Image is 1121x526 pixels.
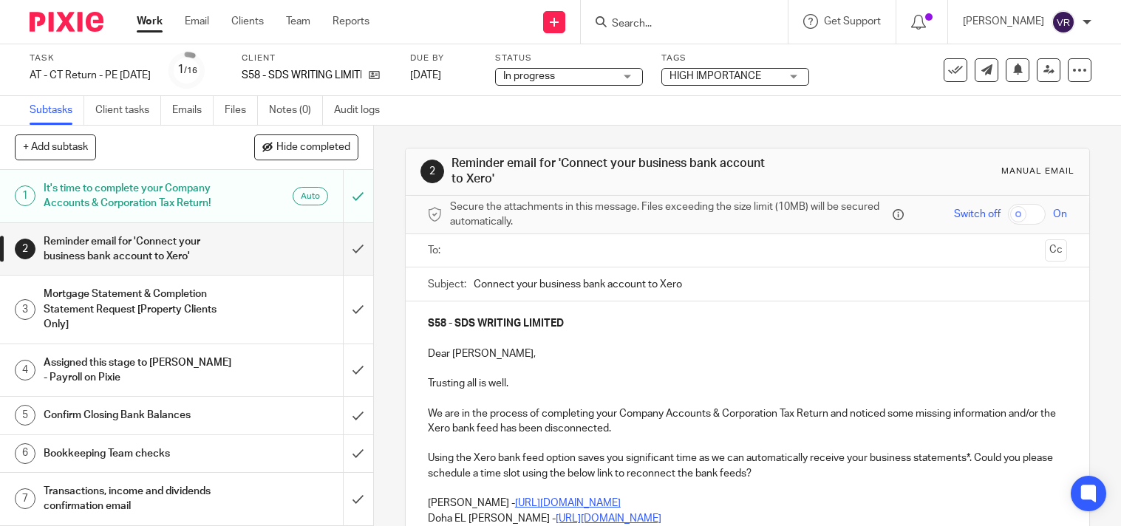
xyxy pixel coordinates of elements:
div: 1 [177,61,197,78]
button: Hide completed [254,134,358,160]
a: Files [225,96,258,125]
div: 2 [420,160,444,183]
a: [URL][DOMAIN_NAME] [556,513,661,524]
p: We are in the process of completing your Company Accounts & Corporation Tax Return and noticed so... [428,406,1067,437]
span: HIGH IMPORTANCE [669,71,761,81]
label: Due by [410,52,477,64]
strong: S58 - SDS WRITING LIMITED [428,318,564,329]
div: Manual email [1001,165,1074,177]
div: 1 [15,185,35,206]
div: 2 [15,239,35,259]
h1: Confirm Closing Bank Balances [44,404,234,426]
input: Search [610,18,743,31]
h1: It's time to complete your Company Accounts & Corporation Tax Return! [44,177,234,215]
label: Status [495,52,643,64]
div: AT - CT Return - PE 30-09-2025 [30,68,151,83]
label: Client [242,52,392,64]
img: svg%3E [1052,10,1075,34]
a: Team [286,14,310,29]
a: Reports [333,14,369,29]
a: Email [185,14,209,29]
div: Auto [293,187,328,205]
a: Audit logs [334,96,391,125]
p: [PERSON_NAME] [963,14,1044,29]
img: Pixie [30,12,103,32]
p: Trusting all is well. [428,376,1067,391]
label: Subject: [428,277,466,292]
p: S58 - SDS WRITING LIMITED [242,68,361,83]
label: Task [30,52,151,64]
h1: Reminder email for 'Connect your business bank account to Xero' [44,230,234,268]
div: AT - CT Return - PE [DATE] [30,68,151,83]
a: Work [137,14,163,29]
p: Dear [PERSON_NAME], [428,346,1067,361]
div: 7 [15,488,35,509]
a: Notes (0) [269,96,323,125]
span: In progress [503,71,555,81]
span: Switch off [954,207,1001,222]
span: On [1053,207,1067,222]
a: Subtasks [30,96,84,125]
div: 4 [15,360,35,380]
h1: Transactions, income and dividends confirmation email [44,480,234,518]
h1: Bookkeeping Team checks [44,443,234,465]
button: + Add subtask [15,134,96,160]
button: Cc [1045,239,1067,262]
h1: Mortgage Statement & Completion Statement Request [Property Clients Only] [44,283,234,335]
span: Secure the attachments in this message. Files exceeding the size limit (10MB) will be secured aut... [450,199,889,230]
a: Emails [172,96,214,125]
div: 5 [15,405,35,426]
span: [DATE] [410,70,441,81]
p: Doha EL [PERSON_NAME] - [428,511,1067,526]
p: Using the Xero bank feed option saves you significant time as we can automatically receive your b... [428,451,1067,481]
div: 3 [15,299,35,320]
p: [PERSON_NAME] - [428,496,1067,510]
h1: Assigned this stage to [PERSON_NAME] - Payroll on Pixie [44,352,234,389]
a: [URL][DOMAIN_NAME] [515,498,621,508]
a: Clients [231,14,264,29]
span: Get Support [824,16,881,27]
div: 6 [15,443,35,464]
span: Hide completed [276,142,350,154]
label: Tags [661,52,809,64]
h1: Reminder email for 'Connect your business bank account to Xero' [452,156,779,188]
a: Client tasks [95,96,161,125]
small: /16 [184,66,197,75]
label: To: [428,243,444,258]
